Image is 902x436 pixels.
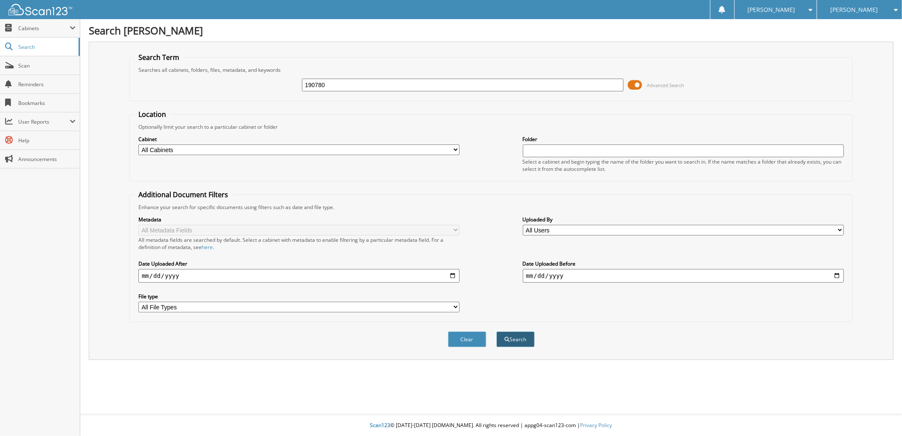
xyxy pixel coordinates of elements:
[496,331,535,347] button: Search
[370,422,391,429] span: Scan123
[18,156,76,163] span: Announcements
[523,136,844,143] label: Folder
[138,236,460,251] div: All metadata fields are searched by default. Select a cabinet with metadata to enable filtering b...
[138,293,460,300] label: File type
[202,243,213,251] a: here
[581,422,612,429] a: Privacy Policy
[830,7,878,12] span: [PERSON_NAME]
[18,43,74,51] span: Search
[523,216,844,223] label: Uploaded By
[18,25,70,32] span: Cabinets
[134,123,848,130] div: Optionally limit your search to a particular cabinet or folder
[134,190,232,199] legend: Additional Document Filters
[134,66,848,74] div: Searches all cabinets, folders, files, metadata, and keywords
[523,260,844,267] label: Date Uploaded Before
[523,158,844,173] div: Select a cabinet and begin typing the name of the folder you want to search in. If the name match...
[18,118,70,125] span: User Reports
[134,110,170,119] legend: Location
[748,7,795,12] span: [PERSON_NAME]
[8,4,72,15] img: scan123-logo-white.svg
[138,269,460,283] input: start
[138,260,460,267] label: Date Uploaded After
[18,81,76,88] span: Reminders
[89,23,894,37] h1: Search [PERSON_NAME]
[134,53,183,62] legend: Search Term
[448,331,486,347] button: Clear
[18,99,76,107] span: Bookmarks
[18,137,76,144] span: Help
[138,136,460,143] label: Cabinet
[80,415,902,436] div: © [DATE]-[DATE] [DOMAIN_NAME]. All rights reserved | appg04-scan123-com |
[138,216,460,223] label: Metadata
[860,395,902,436] iframe: Chat Widget
[523,269,844,283] input: end
[18,62,76,69] span: Scan
[134,204,848,211] div: Enhance your search for specific documents using filters such as date and file type.
[647,82,685,88] span: Advanced Search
